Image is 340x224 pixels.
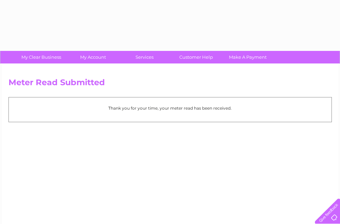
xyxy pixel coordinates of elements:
a: Make A Payment [220,51,276,63]
a: My Clear Business [13,51,69,63]
p: Thank you for your time, your meter read has been received. [12,105,328,111]
a: Services [117,51,173,63]
a: Customer Help [168,51,224,63]
h2: Meter Read Submitted [8,78,332,91]
a: My Account [65,51,121,63]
